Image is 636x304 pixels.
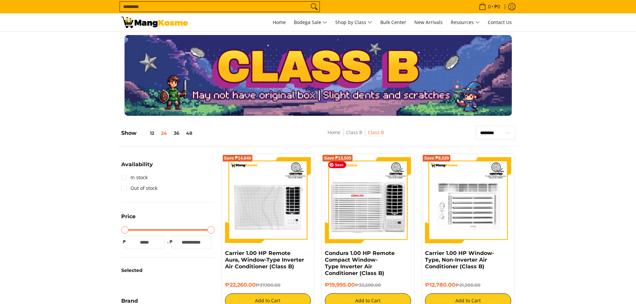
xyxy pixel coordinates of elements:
[170,130,183,136] button: 36
[121,172,148,183] a: In stock
[121,162,153,172] summary: Open
[309,2,320,12] button: Search
[484,13,515,31] a: Contact Us
[346,129,362,135] a: Class B
[256,282,280,288] del: ₱37,100.00
[281,128,430,143] nav: Breadcrumbs
[325,157,411,243] img: Condura 1.00 HP Remote Compact Window-Type Inverter Air Conditioner (Class B)
[424,156,449,160] span: Save ₱8,520
[121,268,215,274] h6: Selected
[225,282,311,288] h6: ₱22,260.00
[121,298,138,304] span: Brand
[121,130,196,136] h5: Show
[414,19,443,25] span: New Arrivals
[368,128,384,137] span: Class B
[324,156,351,160] span: Save ₱13,505
[225,250,304,270] a: Carrier 1.00 HP Remote Aura, Window-Type Inverter Air Conditioner (Class B)
[225,157,311,243] img: Carrier 1.00 HP Remote Aura, Window-Type Inverter Air Conditioner (Class B)
[425,282,511,288] h6: ₱12,780.00
[477,3,502,10] span: •
[121,162,153,167] span: Availability
[493,4,501,9] span: ₱0
[332,13,376,31] a: Shop by Class
[121,214,136,219] span: Price
[137,130,158,136] button: 12
[377,13,410,31] a: Bulk Center
[294,18,327,27] span: Bodega Sale
[425,157,511,243] img: Carrier 1.00 HP Window-Type, Non-Inverter Air Conditioner (Class B)
[224,156,251,160] span: Save ₱14,840
[168,239,175,245] span: ₱
[183,130,196,136] button: 48
[195,13,515,31] nav: Main Menu
[335,18,372,27] span: Shop by Class
[411,13,446,31] a: New Arrivals
[121,214,136,224] summary: Open
[328,162,346,168] span: Save
[447,13,483,31] a: Resources
[325,250,395,276] a: Condura 1.00 HP Remote Compact Window-Type Inverter Air Conditioner (Class B)
[269,13,289,31] a: Home
[380,19,406,25] span: Bulk Center
[158,130,170,136] button: 24
[328,129,341,135] a: Home
[455,282,480,288] del: ₱21,300.00
[451,18,480,27] span: Resources
[325,282,411,288] h6: ₱19,995.00
[488,19,512,25] span: Contact Us
[290,13,331,31] a: Bodega Sale
[121,239,128,245] span: ₱
[121,17,188,28] img: Class B Class B | Mang Kosme
[425,250,494,270] a: Carrier 1.00 HP Window-Type, Non-Inverter Air Conditioner (Class B)
[273,19,286,25] span: Home
[487,4,492,9] span: 0
[355,282,381,288] del: ₱33,500.00
[121,183,157,194] a: Out of stock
